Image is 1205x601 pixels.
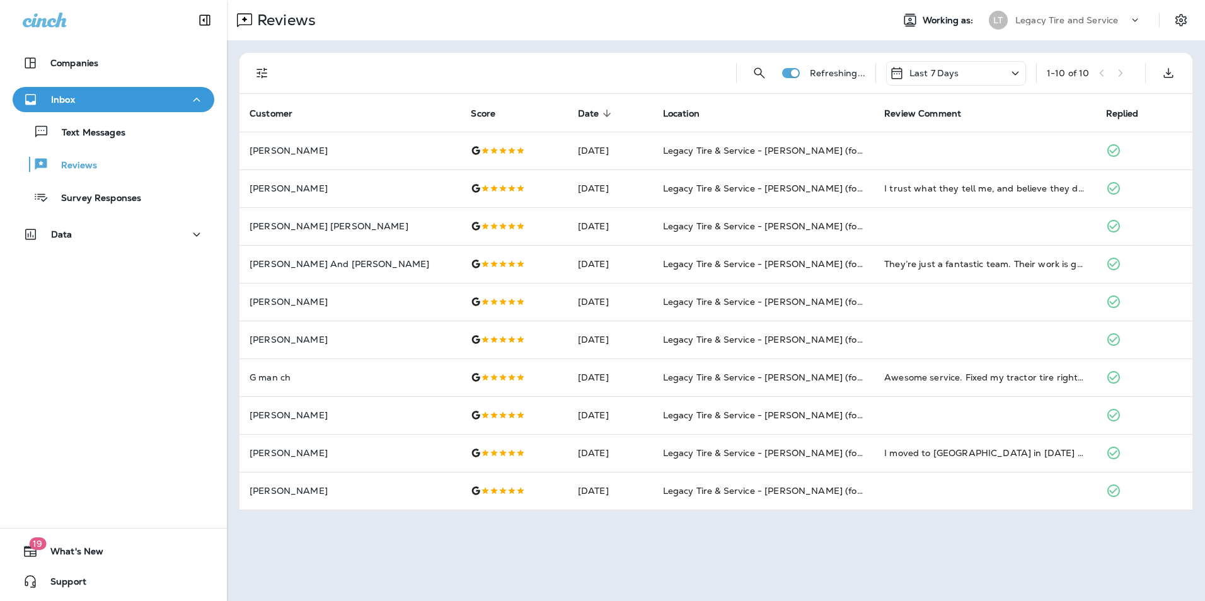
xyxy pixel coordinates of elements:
div: Awesome service. Fixed my tractor tire right up [884,371,1085,384]
span: Support [38,576,86,592]
span: Score [471,108,512,119]
div: I trust what they tell me, and believe they do a great & efficient job of the service they provide. [884,182,1085,195]
p: Reviews [252,11,316,30]
p: [PERSON_NAME] [250,410,451,420]
button: Data [13,222,214,247]
span: Review Comment [884,108,977,119]
p: Last 7 Days [909,68,959,78]
span: Working as: [923,15,976,26]
span: Location [663,108,716,119]
span: Replied [1106,108,1139,119]
button: 19What's New [13,539,214,564]
td: [DATE] [568,245,653,283]
p: [PERSON_NAME] And [PERSON_NAME] [250,259,451,269]
td: [DATE] [568,169,653,207]
td: [DATE] [568,132,653,169]
button: Text Messages [13,118,214,145]
span: Legacy Tire & Service - [PERSON_NAME] (formerly Chelsea Tire Pros) [663,258,967,270]
td: [DATE] [568,283,653,321]
span: Legacy Tire & Service - [PERSON_NAME] (formerly Chelsea Tire Pros) [663,409,967,421]
button: Inbox [13,87,214,112]
span: Customer [250,108,309,119]
button: Filters [250,60,275,86]
button: Export as CSV [1156,60,1181,86]
button: Survey Responses [13,184,214,210]
button: Collapse Sidebar [187,8,222,33]
p: Legacy Tire and Service [1015,15,1118,25]
span: Legacy Tire & Service - [PERSON_NAME] (formerly Chelsea Tire Pros) [663,183,967,194]
td: [DATE] [568,396,653,434]
button: Reviews [13,151,214,178]
span: 19 [29,537,46,550]
p: Text Messages [49,127,125,139]
td: [DATE] [568,472,653,510]
p: [PERSON_NAME] [250,486,451,496]
p: Companies [50,58,98,68]
span: Legacy Tire & Service - [PERSON_NAME] (formerly Chelsea Tire Pros) [663,372,967,383]
span: What's New [38,546,103,561]
span: Date [578,108,616,119]
span: Legacy Tire & Service - [PERSON_NAME] (formerly Chelsea Tire Pros) [663,296,967,307]
button: Companies [13,50,214,76]
p: [PERSON_NAME] [PERSON_NAME] [250,221,451,231]
button: Support [13,569,214,594]
span: Score [471,108,495,119]
span: Location [663,108,700,119]
p: Reviews [49,160,97,172]
div: LT [989,11,1008,30]
p: Data [51,229,72,239]
p: [PERSON_NAME] [250,146,451,156]
td: [DATE] [568,358,653,396]
span: Legacy Tire & Service - [PERSON_NAME] (formerly Chelsea Tire Pros) [663,485,967,496]
p: G man ch [250,372,451,382]
span: Legacy Tire & Service - [PERSON_NAME] (formerly Chelsea Tire Pros) [663,334,967,345]
p: Inbox [51,94,75,105]
button: Search Reviews [747,60,772,86]
span: Date [578,108,599,119]
div: They’re just a fantastic team. Their work is great, priced fairly and best of all they’re honest.... [884,258,1085,270]
div: I moved to Chelsea in 2020 and they have provided all my tire services and truck maintenance for ... [884,447,1085,459]
td: [DATE] [568,207,653,245]
p: [PERSON_NAME] [250,448,451,458]
span: Legacy Tire & Service - [PERSON_NAME] (formerly Chelsea Tire Pros) [663,145,967,156]
span: Customer [250,108,292,119]
td: [DATE] [568,434,653,472]
span: Legacy Tire & Service - [PERSON_NAME] (formerly Chelsea Tire Pros) [663,447,967,459]
p: Survey Responses [49,193,141,205]
p: [PERSON_NAME] [250,297,451,307]
p: [PERSON_NAME] [250,183,451,193]
span: Legacy Tire & Service - [PERSON_NAME] (formerly Chelsea Tire Pros) [663,220,967,232]
div: 1 - 10 of 10 [1047,68,1089,78]
span: Review Comment [884,108,961,119]
span: Replied [1106,108,1155,119]
p: [PERSON_NAME] [250,335,451,345]
button: Settings [1170,9,1192,31]
p: Refreshing... [810,68,865,78]
td: [DATE] [568,321,653,358]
